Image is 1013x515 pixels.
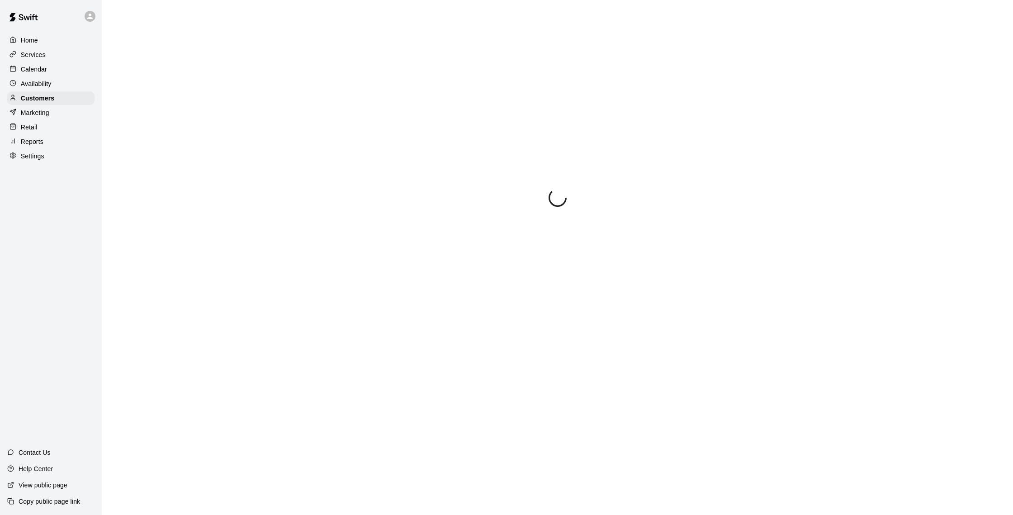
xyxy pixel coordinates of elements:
a: Reports [7,135,95,148]
p: Retail [21,123,38,132]
a: Availability [7,77,95,91]
p: Availability [21,79,52,88]
a: Retail [7,120,95,134]
a: Settings [7,149,95,163]
p: Services [21,50,46,59]
a: Customers [7,91,95,105]
p: Copy public page link [19,497,80,506]
p: View public page [19,481,67,490]
p: Home [21,36,38,45]
a: Home [7,33,95,47]
p: Help Center [19,464,53,473]
a: Calendar [7,62,95,76]
a: Marketing [7,106,95,119]
p: Contact Us [19,448,51,457]
p: Reports [21,137,43,146]
p: Customers [21,94,54,103]
p: Settings [21,152,44,161]
a: Services [7,48,95,62]
p: Calendar [21,65,47,74]
p: Marketing [21,108,49,117]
